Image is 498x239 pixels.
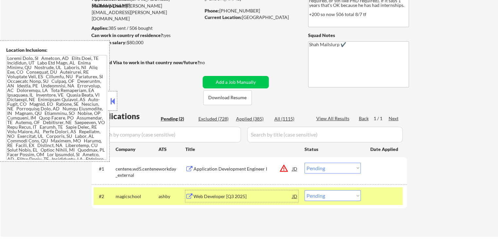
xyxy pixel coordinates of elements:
div: View All Results [316,115,351,122]
div: Next [389,115,399,122]
div: [PERSON_NAME][EMAIL_ADDRESS][PERSON_NAME][DOMAIN_NAME] [92,3,200,22]
input: Search by company (case sensitive) [94,127,241,142]
strong: Can work in country of residence?: [91,32,164,38]
div: ashby [158,193,185,200]
strong: Mailslurp Email: [92,3,126,9]
div: Squad Notes [308,32,409,39]
strong: Current Location: [205,14,242,20]
button: Add a Job Manually [203,76,269,88]
div: Status [304,143,361,155]
div: centene.wd5.centene_external [116,166,158,178]
div: All (1115) [274,116,307,122]
div: Applications [94,112,158,120]
strong: Applies: [91,25,108,31]
div: JD [292,190,298,202]
div: [PHONE_NUMBER] [205,8,297,14]
div: Applied (385) [236,116,269,122]
strong: Phone: [205,8,219,13]
div: Pending (2) [161,116,194,122]
div: workday [158,166,185,172]
button: warning_amber [279,164,288,173]
div: Title [185,146,298,153]
div: yes [91,32,198,39]
div: #2 [99,193,110,200]
div: no [200,59,218,66]
button: Download Resume [203,90,252,105]
div: 1 / 1 [374,115,389,122]
strong: Will need Visa to work in that country now/future?: [92,60,201,65]
div: Application Development Engineer I [194,166,292,172]
div: Web Developer [Q3 2025] [194,193,292,200]
div: Company [116,146,158,153]
div: Excluded (728) [198,116,231,122]
div: [GEOGRAPHIC_DATA] [205,14,297,21]
div: $80,000 [91,39,200,46]
div: ATS [158,146,185,153]
div: Location Inclusions: [6,47,107,53]
div: JD [292,163,298,175]
input: Search by title (case sensitive) [247,127,403,142]
div: Date Applied [370,146,399,153]
div: Back [359,115,369,122]
div: #1 [99,166,110,172]
strong: Minimum salary: [91,40,127,45]
div: magicschool [116,193,158,200]
div: 385 sent / 506 bought [91,25,200,31]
